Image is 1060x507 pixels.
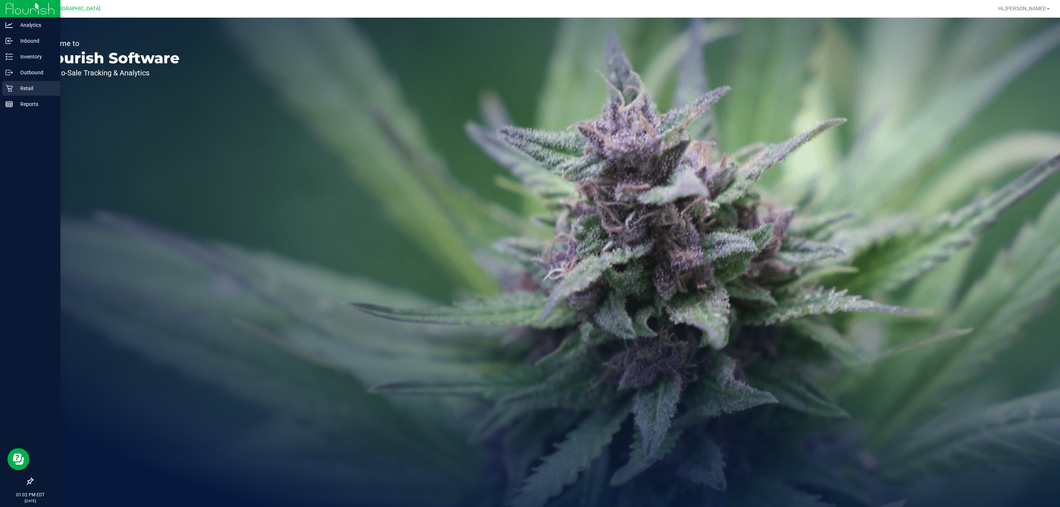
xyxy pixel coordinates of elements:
[6,69,13,76] inline-svg: Outbound
[40,40,180,47] p: Welcome to
[50,6,100,12] span: [GEOGRAPHIC_DATA]
[998,6,1046,11] span: Hi, [PERSON_NAME]!
[6,85,13,92] inline-svg: Retail
[40,51,180,65] p: Flourish Software
[13,84,57,93] p: Retail
[13,52,57,61] p: Inventory
[13,100,57,109] p: Reports
[7,448,29,470] iframe: Resource center
[13,21,57,29] p: Analytics
[13,68,57,77] p: Outbound
[3,492,57,498] p: 01:02 PM EDT
[6,21,13,29] inline-svg: Analytics
[3,498,57,504] p: [DATE]
[6,53,13,60] inline-svg: Inventory
[40,69,180,77] p: Seed-to-Sale Tracking & Analytics
[6,37,13,45] inline-svg: Inbound
[13,36,57,45] p: Inbound
[6,100,13,108] inline-svg: Reports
